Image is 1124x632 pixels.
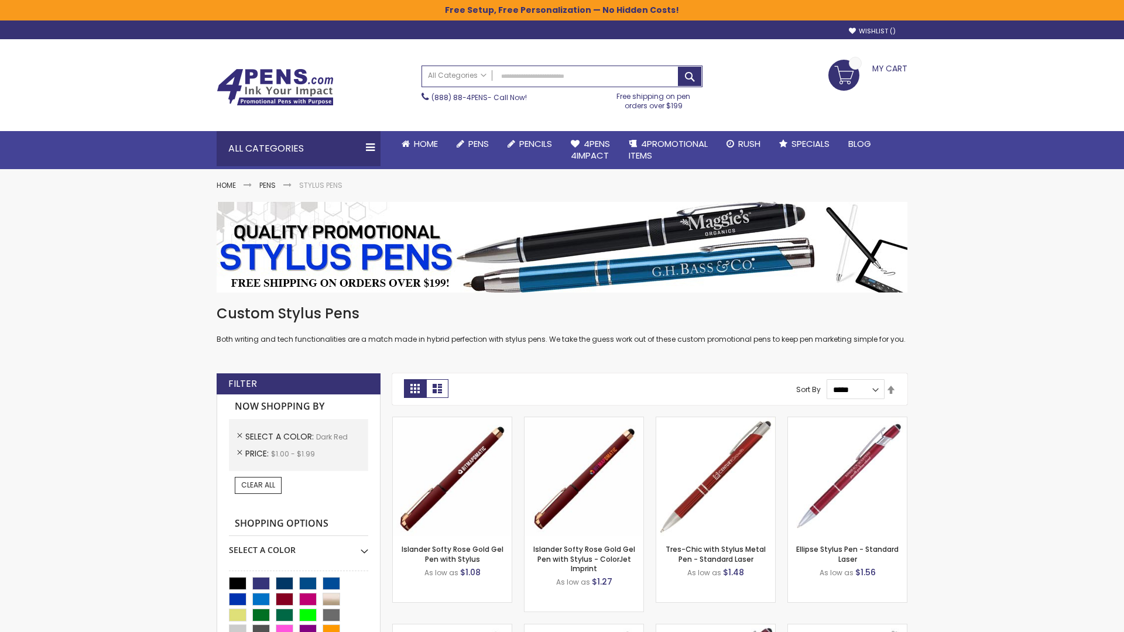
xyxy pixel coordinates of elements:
[717,131,770,157] a: Rush
[217,304,907,323] h1: Custom Stylus Pens
[592,576,612,588] span: $1.27
[820,568,854,578] span: As low as
[235,477,282,493] a: Clear All
[556,577,590,587] span: As low as
[228,377,257,390] strong: Filter
[316,432,348,442] span: Dark Red
[519,138,552,150] span: Pencils
[428,71,486,80] span: All Categories
[422,66,492,85] a: All Categories
[393,417,512,536] img: Islander Softy Rose Gold Gel Pen with Stylus-Dark Red
[217,68,334,106] img: 4Pens Custom Pens and Promotional Products
[414,138,438,150] span: Home
[259,180,276,190] a: Pens
[468,138,489,150] span: Pens
[271,449,315,459] span: $1.00 - $1.99
[404,379,426,398] strong: Grid
[392,131,447,157] a: Home
[525,417,643,536] img: Islander Softy Rose Gold Gel Pen with Stylus - ColorJet Imprint-Dark Red
[788,417,907,536] img: Ellipse Stylus Pen - Standard Laser-Dark Red
[656,417,775,536] img: Tres-Chic with Stylus Metal Pen - Standard Laser-Dark Red
[533,544,635,573] a: Islander Softy Rose Gold Gel Pen with Stylus - ColorJet Imprint
[848,138,871,150] span: Blog
[245,448,271,459] span: Price
[424,568,458,578] span: As low as
[666,544,766,564] a: Tres-Chic with Stylus Metal Pen - Standard Laser
[738,138,760,150] span: Rush
[849,27,896,36] a: Wishlist
[299,180,342,190] strong: Stylus Pens
[498,131,561,157] a: Pencils
[431,92,527,102] span: - Call Now!
[229,536,368,556] div: Select A Color
[619,131,717,169] a: 4PROMOTIONALITEMS
[855,566,876,578] span: $1.56
[770,131,839,157] a: Specials
[245,431,316,442] span: Select A Color
[217,180,236,190] a: Home
[839,131,880,157] a: Blog
[217,304,907,345] div: Both writing and tech functionalities are a match made in hybrid perfection with stylus pens. We ...
[788,417,907,427] a: Ellipse Stylus Pen - Standard Laser-Dark Red
[796,384,821,394] label: Sort By
[791,138,830,150] span: Specials
[629,138,708,162] span: 4PROMOTIONAL ITEMS
[229,394,368,419] strong: Now Shopping by
[525,417,643,427] a: Islander Softy Rose Gold Gel Pen with Stylus - ColorJet Imprint-Dark Red
[687,568,721,578] span: As low as
[241,480,275,490] span: Clear All
[656,417,775,427] a: Tres-Chic with Stylus Metal Pen - Standard Laser-Dark Red
[217,131,381,166] div: All Categories
[393,417,512,427] a: Islander Softy Rose Gold Gel Pen with Stylus-Dark Red
[217,202,907,293] img: Stylus Pens
[431,92,488,102] a: (888) 88-4PENS
[605,87,703,111] div: Free shipping on pen orders over $199
[460,566,481,578] span: $1.08
[571,138,610,162] span: 4Pens 4impact
[229,511,368,537] strong: Shopping Options
[402,544,503,564] a: Islander Softy Rose Gold Gel Pen with Stylus
[723,566,744,578] span: $1.48
[447,131,498,157] a: Pens
[796,544,899,564] a: Ellipse Stylus Pen - Standard Laser
[561,131,619,169] a: 4Pens4impact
